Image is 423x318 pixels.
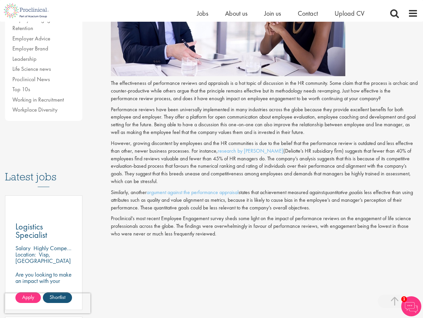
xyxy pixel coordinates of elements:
p: Visp, [GEOGRAPHIC_DATA] [15,251,71,265]
a: Jobs [197,9,208,18]
span: Location: [15,251,36,258]
h3: Latest jobs [5,154,82,187]
a: Life Science news [12,65,51,72]
a: Logistics Specialist [15,222,72,239]
a: Employer Brand [12,45,48,52]
em: quantitative goals [324,189,360,196]
a: Apply [15,292,41,303]
a: argument against the performance appraisal [147,189,238,196]
a: Top 10s [12,86,30,93]
span: 1 [401,296,407,302]
a: Working in Recruitment [12,96,64,103]
iframe: reCAPTCHA [5,293,90,313]
a: Upload CV [335,9,364,18]
a: Shortlist [43,292,72,303]
p: Highly Competitive [33,244,78,252]
a: Contact [298,9,318,18]
p: However, growing discontent by employees and the HR communities is due to the belief that the per... [111,140,418,185]
a: About us [225,9,248,18]
a: Leadership [12,55,37,62]
p: Performance reviews have been universally implemented in many industries across the globe because... [111,106,418,136]
span: Salary [15,244,30,252]
p: Similarly, another states that achievement measured against is less effective than using attribut... [111,189,418,212]
a: Join us [264,9,281,18]
p: The effectiveness of performance reviews and appraisals is a hot topic of discussion in the HR co... [111,79,418,103]
a: Workplace Diversity [12,106,58,113]
p: Proclinical’s most recent Employee Engagement survey sheds some light on the impact of performanc... [111,215,418,238]
span: Logistics Specialist [15,221,47,241]
a: Employer Advice [12,35,50,42]
img: Chatbot [401,296,421,316]
a: Proclinical News [12,75,50,83]
a: research by [PERSON_NAME] [218,147,283,154]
